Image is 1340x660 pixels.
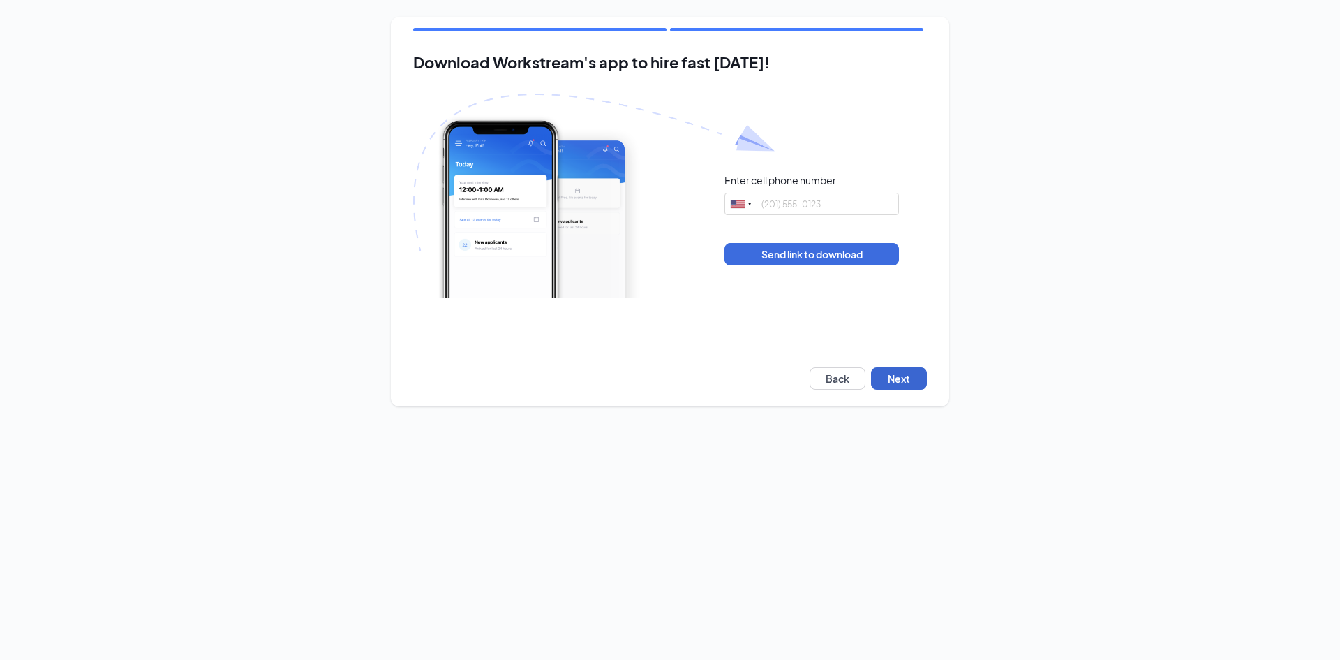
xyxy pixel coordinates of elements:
button: Back [810,367,865,390]
div: Enter cell phone number [724,173,836,187]
div: United States: +1 [725,193,757,214]
img: Download Workstream's app with paper plane [413,94,775,298]
button: Next [871,367,927,390]
h2: Download Workstream's app to hire fast [DATE]! [413,54,927,71]
button: Send link to download [724,243,899,265]
input: (201) 555-0123 [724,193,899,215]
